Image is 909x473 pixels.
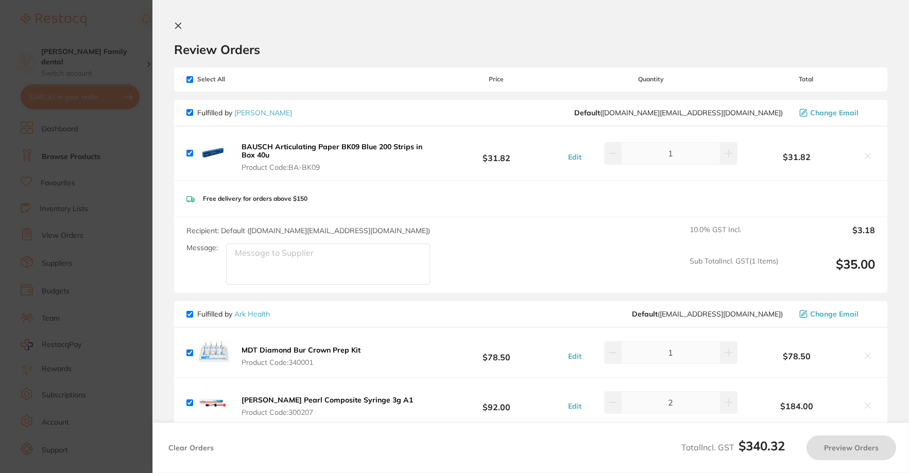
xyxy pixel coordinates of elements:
span: Price [427,76,565,83]
b: Default [574,108,600,117]
b: $92.00 [427,393,565,412]
span: Total [738,76,875,83]
span: Product Code: 300207 [242,408,413,416]
b: [PERSON_NAME] Pearl Composite Syringe 3g A1 [242,395,413,405]
span: 10.0 % GST Incl. [690,225,778,248]
b: $31.82 [738,152,856,162]
span: Change Email [810,310,859,318]
button: Change Email [796,108,875,117]
button: [PERSON_NAME] Pearl Composite Syringe 3g A1 Product Code:300207 [238,395,416,417]
span: Recipient: Default ( [DOMAIN_NAME][EMAIL_ADDRESS][DOMAIN_NAME] ) [186,226,430,235]
button: Change Email [796,309,875,319]
output: $3.18 [786,225,875,248]
span: cch@arkhealth.com.au [632,310,783,318]
a: Ark Health [234,309,270,319]
button: Edit [565,352,585,361]
img: cHoyNjB3Zg [197,137,230,170]
span: Sub Total Incl. GST ( 1 Items) [690,257,778,285]
p: Free delivery for orders above $150 [203,195,307,202]
button: Edit [565,152,585,162]
b: $78.50 [427,343,565,362]
p: Fulfilled by [197,109,292,117]
b: BAUSCH Articulating Paper BK09 Blue 200 Strips in Box 40u [242,142,422,160]
h2: Review Orders [174,42,887,57]
b: Default [632,309,658,319]
img: Ymhpamh2aQ [197,336,230,369]
b: $31.82 [427,144,565,163]
span: Change Email [810,109,859,117]
button: MDT Diamond Bur Crown Prep Kit Product Code:340001 [238,345,364,367]
b: $78.50 [738,352,856,361]
p: Fulfilled by [197,310,270,318]
a: [PERSON_NAME] [234,108,292,117]
span: Product Code: 340001 [242,358,361,366]
span: Total Incl. GST [681,442,785,452]
button: Clear Orders [165,435,217,460]
b: $184.00 [738,401,856,411]
button: Preview Orders [807,435,896,460]
b: MDT Diamond Bur Crown Prep Kit [242,345,361,355]
button: Edit [565,401,585,411]
label: Message: [186,243,218,252]
output: $35.00 [786,257,875,285]
span: Select All [186,76,289,83]
img: b3M4cGJyZg [197,386,230,419]
b: $340.32 [739,438,785,453]
button: BAUSCH Articulating Paper BK09 Blue 200 Strips in Box 40u Product Code:BA-BK09 [238,142,427,172]
span: Product Code: BA-BK09 [242,163,424,171]
span: Quantity [565,76,737,83]
span: customer.care@henryschein.com.au [574,109,783,117]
